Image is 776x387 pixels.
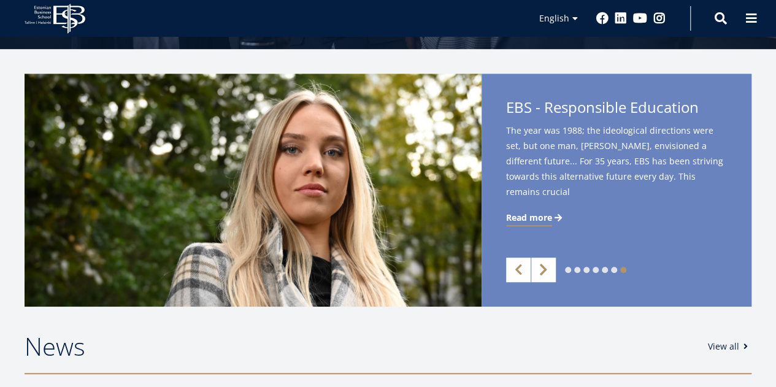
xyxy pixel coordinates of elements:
[536,97,540,117] span: -
[596,12,609,25] a: Facebook
[506,123,727,219] span: The year was 1988; the ideological directions were set, but one man, [PERSON_NAME], envisioned a ...
[506,97,532,117] span: EBS
[593,267,599,273] a: 4
[506,258,531,282] a: Previous
[708,340,751,353] a: View all
[611,267,617,273] a: 6
[506,212,552,224] span: Read more
[615,12,627,25] a: Linkedin
[544,97,626,117] span: Responsible
[25,331,696,362] h2: News
[630,97,699,117] span: Education
[602,267,608,273] a: 5
[574,267,580,273] a: 2
[633,12,647,25] a: Youtube
[583,267,590,273] a: 3
[506,212,564,224] a: Read more
[565,267,571,273] a: 1
[653,12,666,25] a: Instagram
[25,74,482,307] img: a
[531,258,556,282] a: Next
[620,267,626,273] a: 7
